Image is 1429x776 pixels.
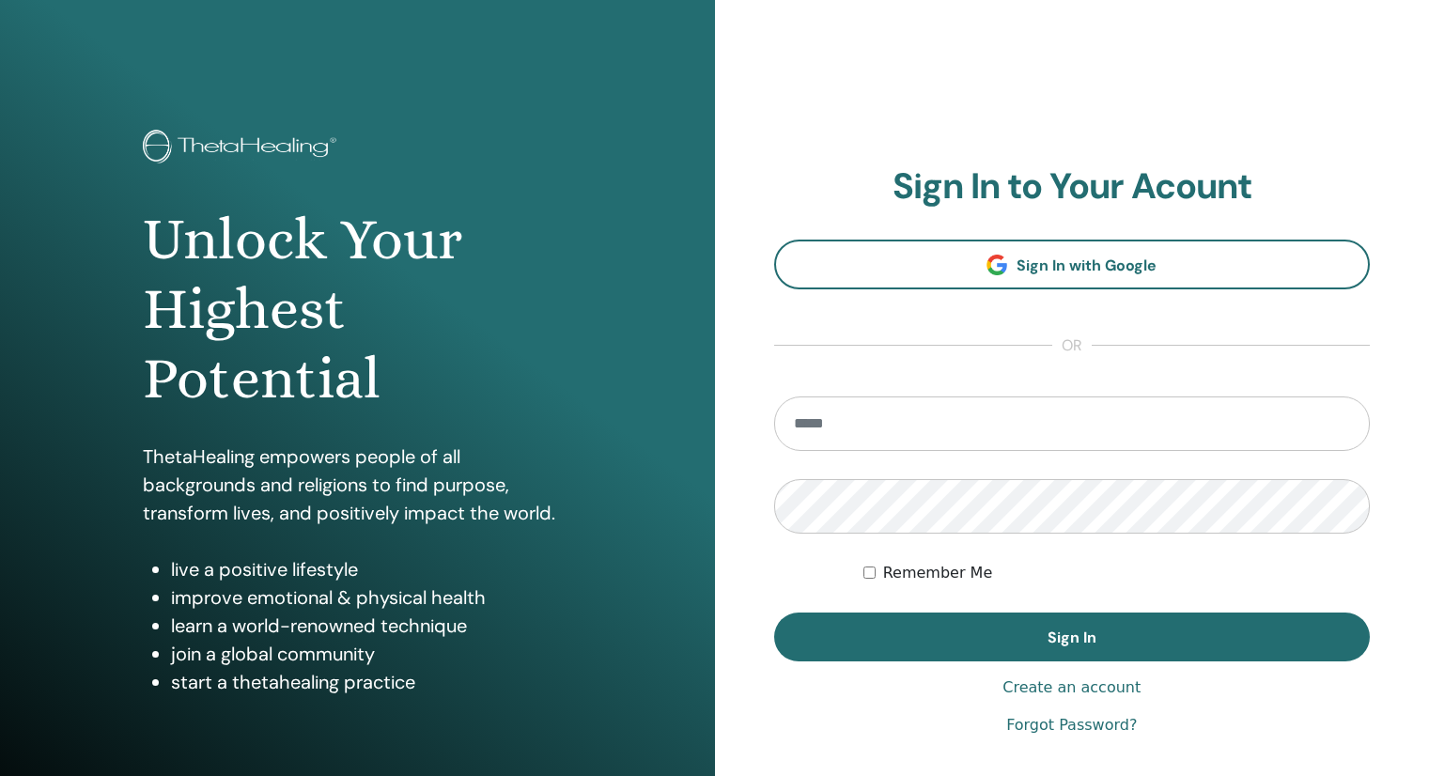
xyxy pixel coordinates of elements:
span: or [1052,334,1092,357]
li: join a global community [171,640,572,668]
li: start a thetahealing practice [171,668,572,696]
li: learn a world-renowned technique [171,612,572,640]
span: Sign In [1048,628,1096,647]
li: improve emotional & physical health [171,583,572,612]
h2: Sign In to Your Acount [774,165,1371,209]
a: Create an account [1002,676,1141,699]
label: Remember Me [883,562,993,584]
h1: Unlock Your Highest Potential [143,205,572,414]
a: Sign In with Google [774,240,1371,289]
div: Keep me authenticated indefinitely or until I manually logout [863,562,1370,584]
p: ThetaHealing empowers people of all backgrounds and religions to find purpose, transform lives, a... [143,442,572,527]
span: Sign In with Google [1017,256,1157,275]
button: Sign In [774,613,1371,661]
li: live a positive lifestyle [171,555,572,583]
a: Forgot Password? [1006,714,1137,737]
